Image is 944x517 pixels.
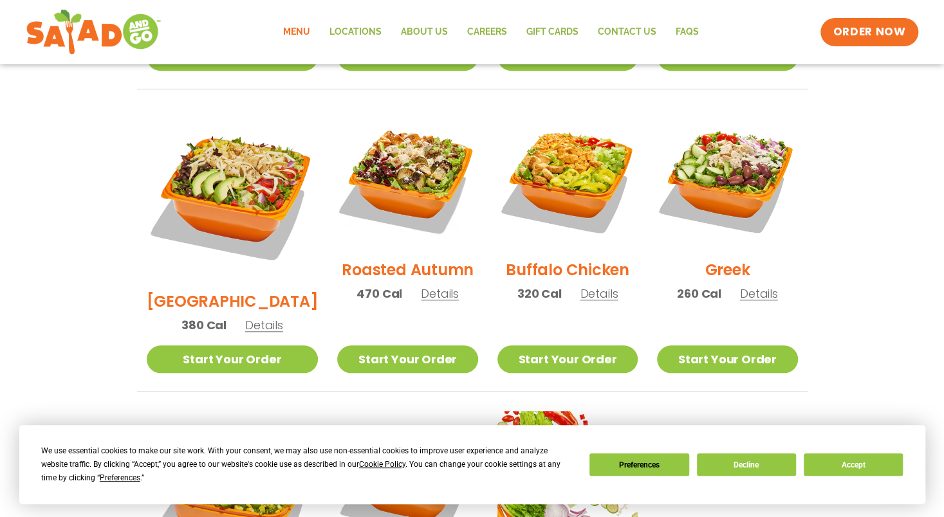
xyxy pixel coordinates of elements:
[657,345,797,373] a: Start Your Order
[697,453,796,476] button: Decline
[273,17,708,47] nav: Menu
[337,345,477,373] a: Start Your Order
[804,453,903,476] button: Accept
[705,258,750,281] h2: Greek
[740,286,778,302] span: Details
[517,17,588,47] a: GIFT CARDS
[19,425,925,504] div: Cookie Consent Prompt
[458,17,517,47] a: Careers
[517,285,562,302] span: 320 Cal
[181,316,227,334] span: 380 Cal
[391,17,458,47] a: About Us
[657,109,797,249] img: Product photo for Greek Salad
[497,109,638,249] img: Product photo for Buffalo Chicken Salad
[833,24,905,40] span: ORDER NOW
[337,109,477,249] img: Product photo for Roasted Autumn Salad
[677,285,721,302] span: 260 Cal
[100,473,140,482] span: Preferences
[359,460,405,469] span: Cookie Policy
[41,444,574,485] div: We use essential cookies to make our site work. With your consent, we may also use non-essential ...
[820,18,918,46] a: ORDER NOW
[506,258,629,281] h2: Buffalo Chicken
[497,345,638,373] a: Start Your Order
[342,258,474,281] h2: Roasted Autumn
[245,317,283,333] span: Details
[147,345,319,373] a: Start Your Order
[356,285,402,302] span: 470 Cal
[147,290,319,313] h2: [GEOGRAPHIC_DATA]
[320,17,391,47] a: Locations
[26,6,162,58] img: new-SAG-logo-768×292
[666,17,708,47] a: FAQs
[588,17,666,47] a: Contact Us
[273,17,320,47] a: Menu
[421,286,459,302] span: Details
[580,286,618,302] span: Details
[589,453,689,476] button: Preferences
[147,109,319,280] img: Product photo for BBQ Ranch Salad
